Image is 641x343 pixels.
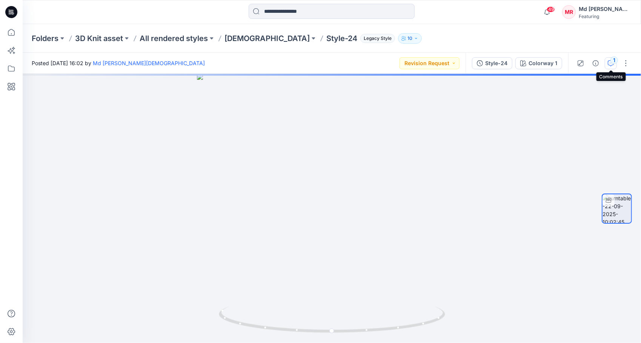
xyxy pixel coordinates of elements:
[610,56,618,64] div: 1
[140,33,208,44] a: All rendered styles
[547,6,555,12] span: 49
[590,57,602,69] button: Details
[579,14,632,19] div: Featuring
[224,33,310,44] a: [DEMOGRAPHIC_DATA]
[407,34,412,43] p: 10
[472,57,512,69] button: Style-24
[32,59,205,67] span: Posted [DATE] 16:02 by
[75,33,123,44] a: 3D Knit asset
[579,5,632,14] div: Md [PERSON_NAME][DEMOGRAPHIC_DATA]
[398,33,422,44] button: 10
[515,57,562,69] button: Colorway 1
[603,194,631,223] img: turntable-22-09-2025-10:02:45
[562,5,576,19] div: MR
[485,59,507,67] div: Style-24
[32,33,58,44] a: Folders
[605,57,617,69] button: 1
[93,60,205,66] a: Md [PERSON_NAME][DEMOGRAPHIC_DATA]
[357,33,395,44] button: Legacy Style
[529,59,557,67] div: Colorway 1
[360,34,395,43] span: Legacy Style
[326,33,357,44] p: Style-24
